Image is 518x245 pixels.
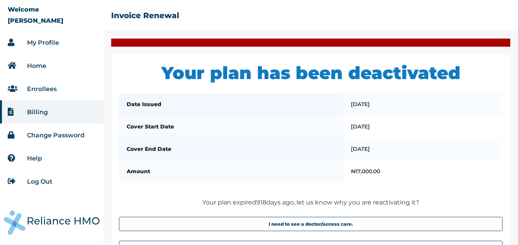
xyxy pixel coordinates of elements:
[4,210,100,235] img: RelianceHMO's Logo
[343,93,503,115] td: [DATE]
[27,62,46,69] a: Home
[343,160,503,182] td: ₦ 17,000.00
[119,217,503,231] button: I need to see a doctor/access care.
[27,178,52,185] a: Log Out
[8,17,63,24] p: [PERSON_NAME]
[119,138,343,160] th: Cover End Date
[111,11,179,20] h2: Invoice Renewal
[27,108,48,116] a: Billing
[8,6,39,13] p: Welcome
[27,132,85,139] a: Change Password
[27,155,42,162] a: Help
[119,93,343,115] th: Date Issued
[27,39,59,46] a: My Profile
[119,62,503,83] h1: Your plan has been deactivated
[119,198,503,207] p: Your plan expired 918 days ago, let us know why you are reactivating it?
[343,138,503,160] td: [DATE]
[343,115,503,138] td: [DATE]
[119,115,343,138] th: Cover Start Date
[119,160,343,182] th: Amount
[27,85,57,93] a: Enrollees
